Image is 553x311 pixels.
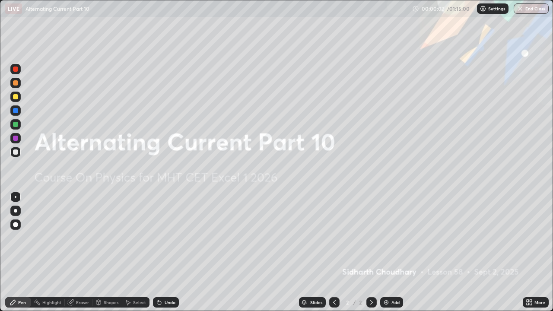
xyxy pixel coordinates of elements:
p: Settings [488,6,505,11]
p: LIVE [8,5,19,12]
button: End Class [514,3,549,14]
div: 2 [343,300,352,305]
div: Highlight [42,300,61,305]
div: Slides [310,300,322,305]
div: Select [133,300,146,305]
div: 2 [358,298,363,306]
div: Eraser [76,300,89,305]
img: add-slide-button [383,299,390,306]
div: More [534,300,545,305]
div: Add [391,300,400,305]
div: Pen [18,300,26,305]
img: end-class-cross [517,5,524,12]
p: Alternating Current Part 10 [25,5,89,12]
img: class-settings-icons [480,5,486,12]
div: / [353,300,356,305]
div: Undo [165,300,175,305]
div: Shapes [104,300,118,305]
